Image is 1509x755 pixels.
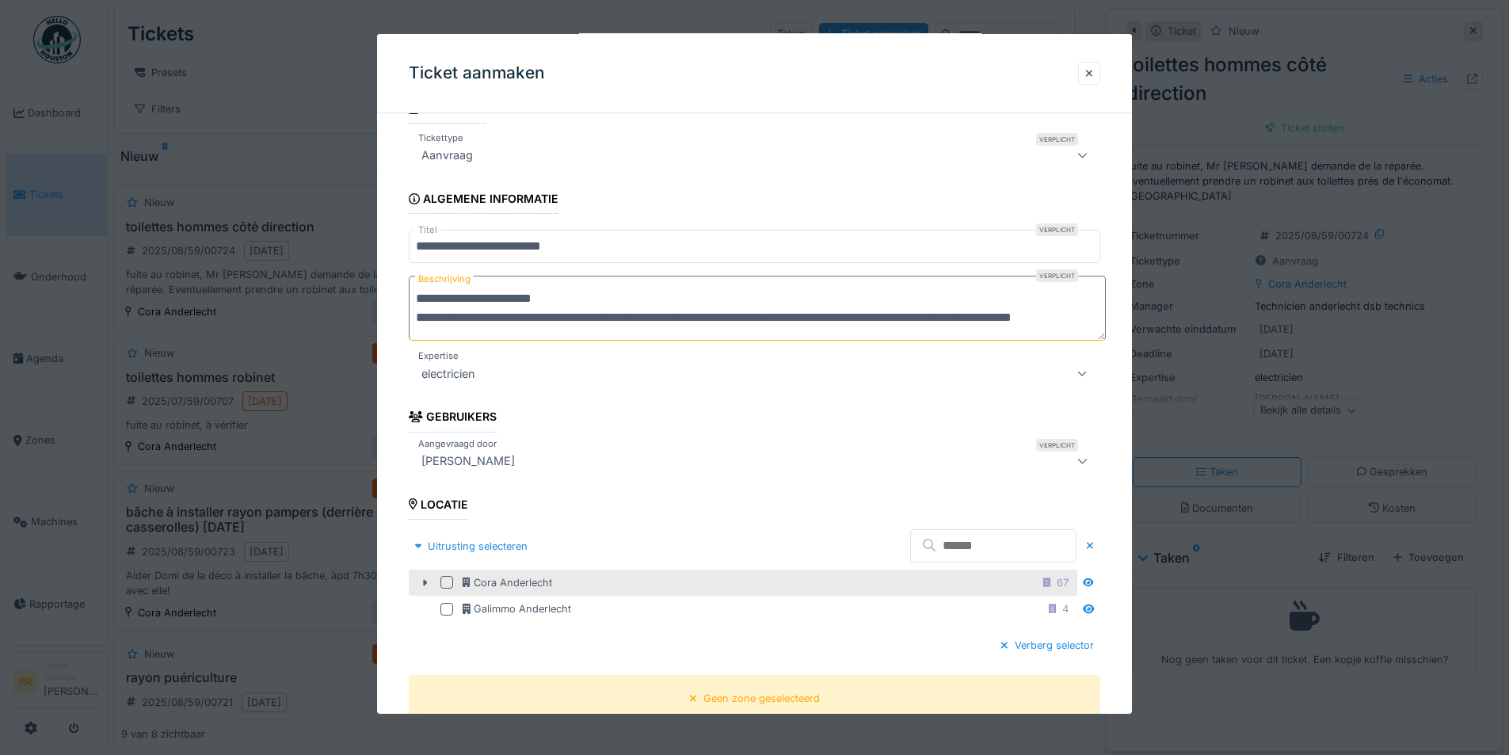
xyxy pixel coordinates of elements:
[415,223,440,237] label: Titel
[409,97,486,124] div: Categorie
[409,536,534,557] div: Uitrusting selecteren
[415,451,521,470] div: [PERSON_NAME]
[415,146,479,165] div: Aanvraag
[1036,133,1078,146] div: Verplicht
[994,635,1100,656] div: Verberg selector
[415,349,462,363] label: Expertise
[1036,223,1078,236] div: Verplicht
[1036,438,1078,451] div: Verplicht
[1062,601,1069,616] div: 4
[409,492,468,519] div: Locatie
[1057,575,1069,590] div: 67
[703,691,820,706] div: Geen zone geselecteerd
[415,437,500,450] label: Aangevraagd door
[409,63,545,83] h3: Ticket aanmaken
[1036,269,1078,282] div: Verplicht
[415,132,467,145] label: Tickettype
[409,405,497,432] div: Gebruikers
[415,269,474,289] label: Beschrijving
[463,575,552,590] div: Cora Anderlecht
[409,187,558,214] div: Algemene informatie
[415,364,482,383] div: electricien
[463,601,571,616] div: Galimmo Anderlecht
